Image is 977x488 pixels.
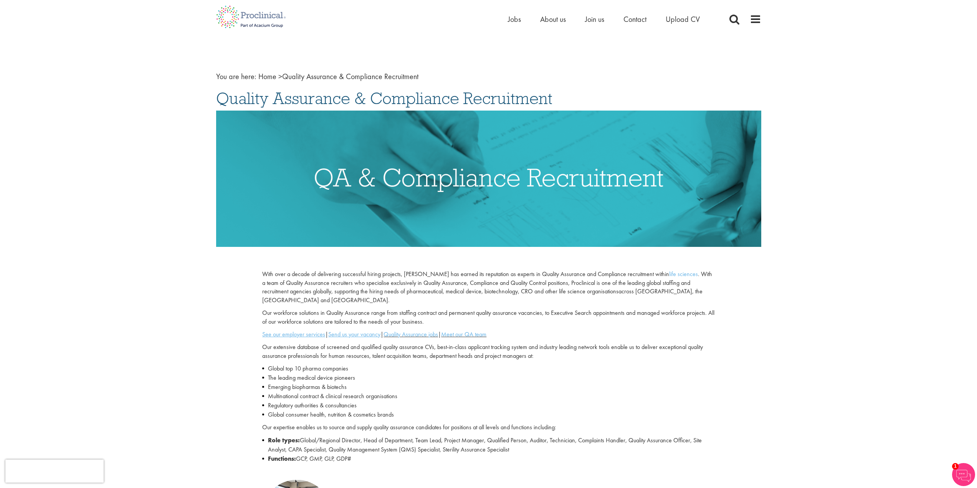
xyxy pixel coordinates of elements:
li: The leading medical device pioneers [262,373,714,382]
p: Our extensive database of screened and qualified quality assurance CVs, best-in-class applicant t... [262,343,714,361]
a: Join us [585,14,604,24]
p: With over a decade of delivering successful hiring projects, [PERSON_NAME] has earned its reputat... [262,270,714,305]
a: Quality Assurance jobs [384,330,438,338]
a: Send us your vacancy [328,330,380,338]
p: Our expertise enables us to source and supply quality assurance candidates for positions at all l... [262,423,714,432]
a: Jobs [508,14,521,24]
a: breadcrumb link to Home [258,71,276,81]
strong: Role types: [268,436,300,444]
li: Global/Regional Director, Head of Department, Team Lead, Project Manager, Qualified Person, Audit... [262,436,714,454]
span: 1 [952,463,959,470]
span: You are here: [216,71,256,81]
strong: Functions: [268,455,296,463]
li: GCP, GMP, GLP, GDP# [262,454,714,463]
a: See our employer services [262,330,325,338]
li: Emerging biopharmas & biotechs [262,382,714,392]
a: Meet our QA team [441,330,486,338]
span: Quality Assurance & Compliance Recruitment [258,71,418,81]
li: Multinational contract & clinical research organisations [262,392,714,401]
span: > [278,71,282,81]
li: Global consumer health, nutrition & cosmetics brands [262,410,714,419]
a: Upload CV [666,14,700,24]
iframe: reCAPTCHA [5,460,104,483]
a: Contact [623,14,646,24]
a: About us [540,14,566,24]
li: Regulatory authorities & consultancies [262,401,714,410]
span: Our workforce solutions in Quality Assurance range from staffing contract and permanent quality a... [262,309,714,326]
a: life sciences [669,270,698,278]
img: Quality Assurance & Compliance Recruitment [216,111,761,247]
img: Chatbot [952,463,975,486]
span: across [GEOGRAPHIC_DATA], the [GEOGRAPHIC_DATA] and [GEOGRAPHIC_DATA]. [262,287,703,304]
li: Global top 10 pharma companies [262,364,714,373]
span: Quality Assurance & Compliance Recruitment [216,88,552,109]
p: | | | [262,330,714,339]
